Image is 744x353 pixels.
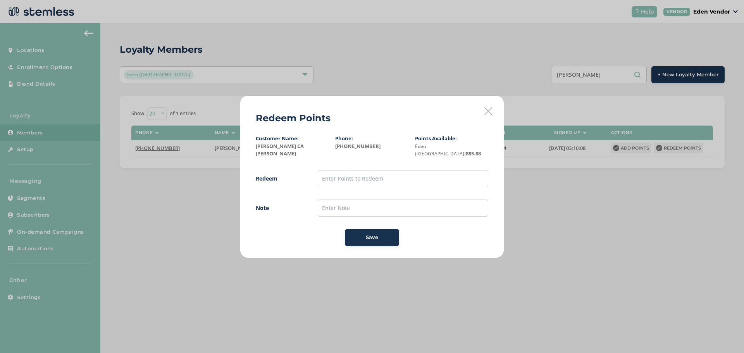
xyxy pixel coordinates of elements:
[415,143,488,158] label: 885.88
[366,234,378,241] span: Save
[256,135,299,142] label: Customer Name:
[318,170,488,187] input: Enter Points to Redeem
[318,200,488,217] input: Enter Note
[705,316,744,353] iframe: Chat Widget
[256,111,331,125] h2: Redeem Points
[256,204,302,212] label: Note
[415,143,466,157] small: Eden ([GEOGRAPHIC_DATA])
[335,135,353,142] label: Phone:
[345,229,399,246] button: Save
[415,135,457,142] label: Points Available:
[256,143,329,158] label: [PERSON_NAME] CA [PERSON_NAME]
[335,143,408,150] label: [PHONE_NUMBER]
[256,174,302,183] label: Redeem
